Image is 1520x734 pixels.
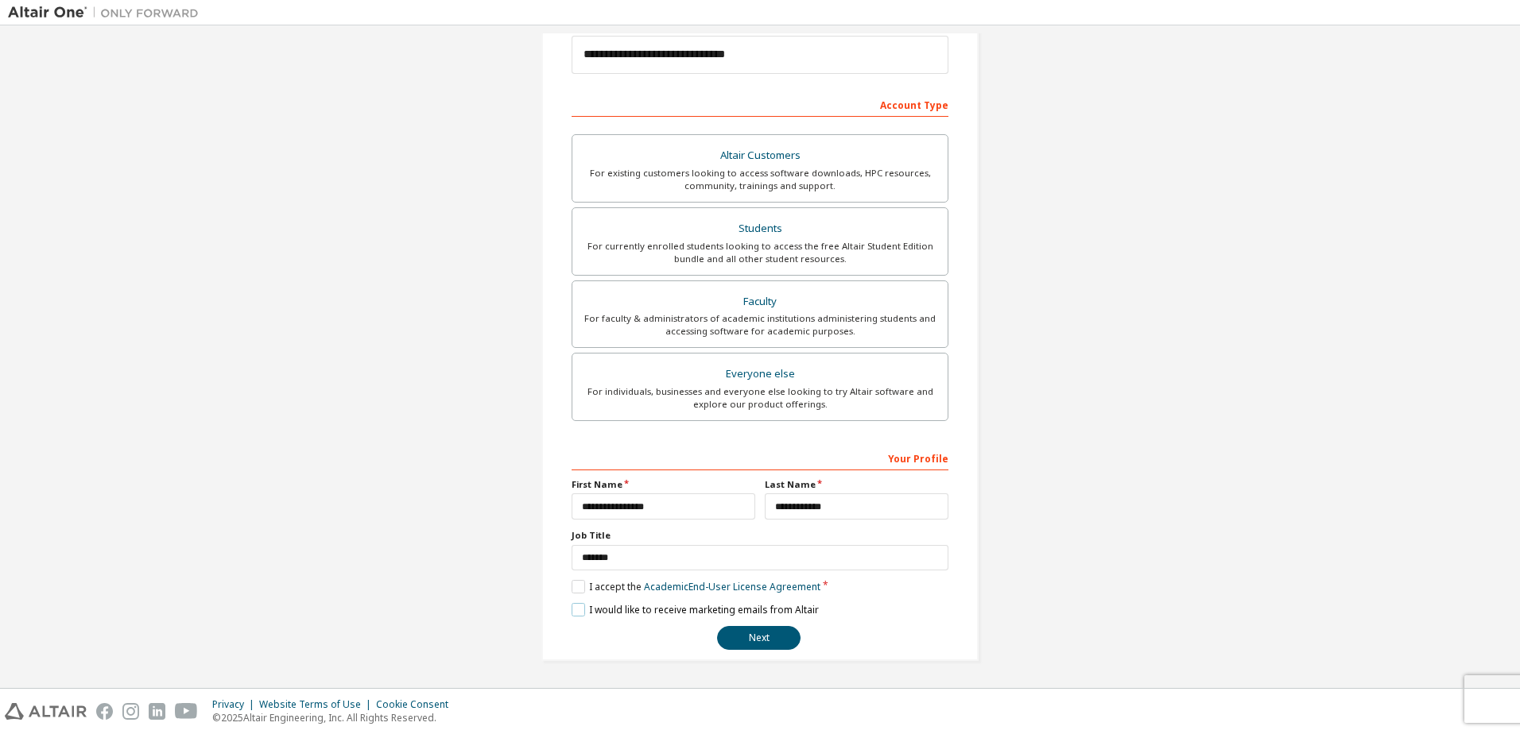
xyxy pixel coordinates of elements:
[765,478,948,491] label: Last Name
[149,703,165,720] img: linkedin.svg
[582,385,938,411] div: For individuals, businesses and everyone else looking to try Altair software and explore our prod...
[96,703,113,720] img: facebook.svg
[5,703,87,720] img: altair_logo.svg
[122,703,139,720] img: instagram.svg
[572,91,948,117] div: Account Type
[582,145,938,167] div: Altair Customers
[572,445,948,470] div: Your Profile
[582,167,938,192] div: For existing customers looking to access software downloads, HPC resources, community, trainings ...
[572,603,819,616] label: I would like to receive marketing emails from Altair
[175,703,198,720] img: youtube.svg
[259,698,376,711] div: Website Terms of Use
[644,580,820,593] a: Academic End-User License Agreement
[582,218,938,240] div: Students
[572,478,755,491] label: First Name
[717,626,801,650] button: Next
[212,711,458,724] p: © 2025 Altair Engineering, Inc. All Rights Reserved.
[582,291,938,313] div: Faculty
[376,698,458,711] div: Cookie Consent
[572,529,948,542] label: Job Title
[582,312,938,338] div: For faculty & administrators of academic institutions administering students and accessing softwa...
[582,240,938,265] div: For currently enrolled students looking to access the free Altair Student Edition bundle and all ...
[8,5,207,21] img: Altair One
[572,580,820,593] label: I accept the
[582,363,938,385] div: Everyone else
[212,698,259,711] div: Privacy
